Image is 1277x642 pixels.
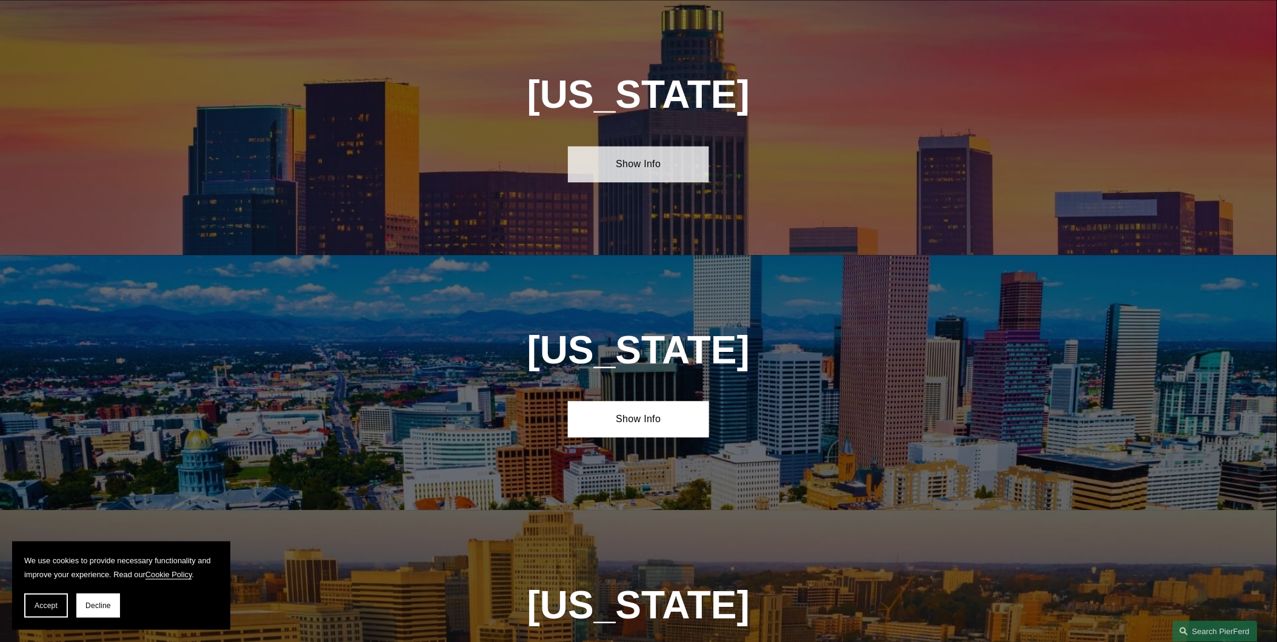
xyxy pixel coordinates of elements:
[12,541,230,630] section: Cookie banner
[24,594,68,618] button: Accept
[24,554,218,581] p: We use cookies to provide necessary functionality and improve your experience. Read our .
[568,401,709,437] a: Show Info
[76,594,120,618] button: Decline
[145,570,192,579] a: Cookie Policy
[462,583,815,627] h1: [US_STATE]
[462,73,815,117] h1: [US_STATE]
[568,146,709,182] a: Show Info
[85,601,111,610] span: Decline
[1173,621,1258,642] a: Search this site
[462,328,815,372] h1: [US_STATE]
[35,601,58,610] span: Accept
